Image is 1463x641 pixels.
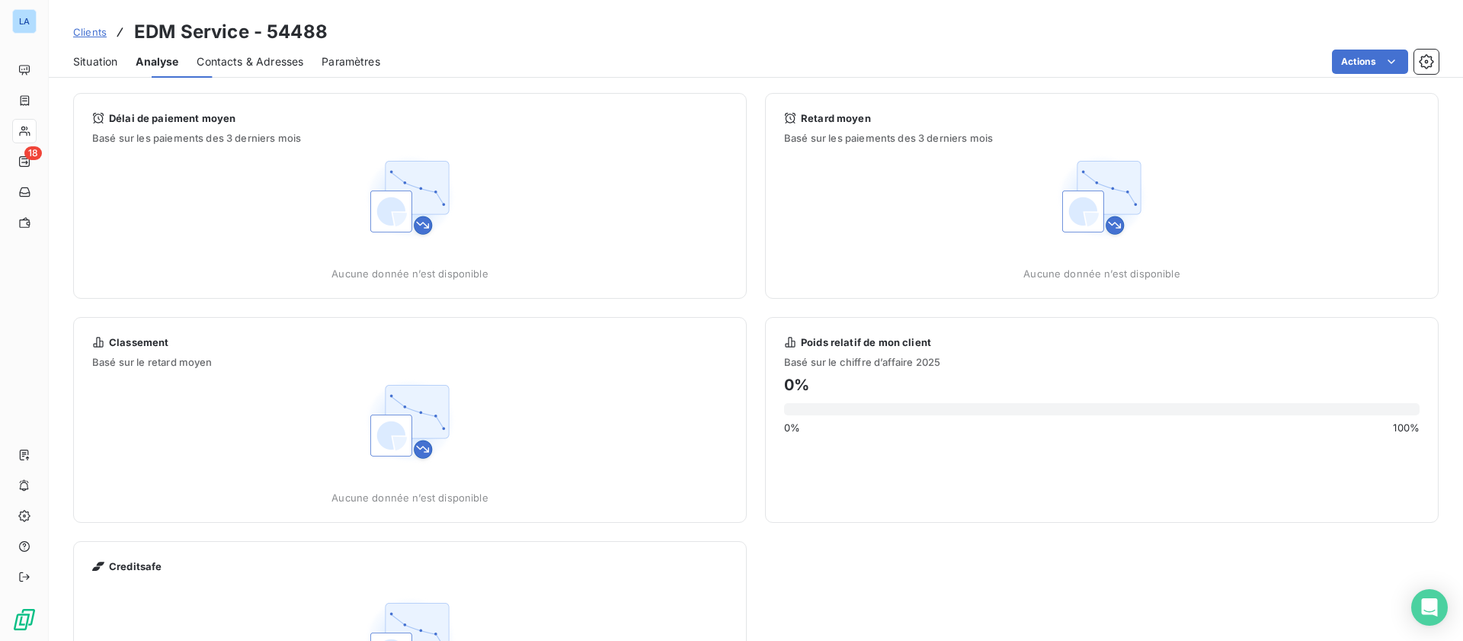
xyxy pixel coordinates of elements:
[73,24,107,40] a: Clients
[73,26,107,38] span: Clients
[361,373,459,470] img: Empty state
[1393,421,1420,434] span: 100 %
[24,146,42,160] span: 18
[134,18,328,46] h3: EDM Service - 54488
[197,54,303,69] span: Contacts & Adresses
[74,356,746,368] span: Basé sur le retard moyen
[1411,589,1448,626] div: Open Intercom Messenger
[73,54,117,69] span: Situation
[801,336,931,348] span: Poids relatif de mon client
[12,9,37,34] div: LA
[136,54,178,69] span: Analyse
[784,421,800,434] span: 0 %
[331,492,488,504] span: Aucune donnée n’est disponible
[801,112,871,124] span: Retard moyen
[109,560,162,572] span: Creditsafe
[322,54,380,69] span: Paramètres
[92,132,728,144] span: Basé sur les paiements des 3 derniers mois
[784,132,1420,144] span: Basé sur les paiements des 3 derniers mois
[361,149,459,246] img: Empty state
[109,112,235,124] span: Délai de paiement moyen
[1332,50,1408,74] button: Actions
[784,356,1420,368] span: Basé sur le chiffre d’affaire 2025
[331,268,488,280] span: Aucune donnée n’est disponible
[1053,149,1151,246] img: Empty state
[1023,268,1180,280] span: Aucune donnée n’est disponible
[784,373,1420,397] h4: 0 %
[109,336,169,348] span: Classement
[12,607,37,632] img: Logo LeanPay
